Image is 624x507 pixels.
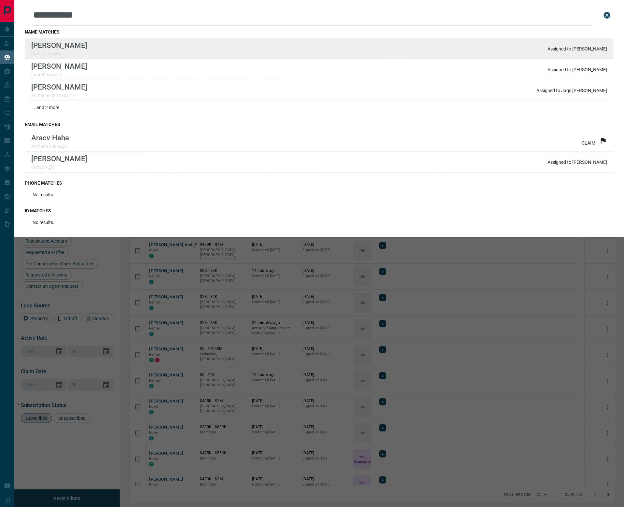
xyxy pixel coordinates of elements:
[25,208,614,213] h3: id matches
[548,67,607,72] p: Assigned to [PERSON_NAME]
[31,41,87,49] p: [PERSON_NAME]
[31,134,69,142] p: Aracv Haha
[31,83,87,91] p: [PERSON_NAME]
[548,46,607,51] p: Assigned to [PERSON_NAME]
[25,180,614,186] h3: phone matches
[31,93,87,98] p: archanasharmaxx@x
[25,29,614,35] h3: name matches
[25,122,614,127] h3: email matches
[31,144,69,149] p: archana.shaxx@x
[601,9,614,22] button: close search bar
[25,101,614,114] div: ...and 2 more
[31,51,87,56] p: archshahxx@x
[31,72,87,77] p: aaarchanxx@x
[33,220,54,225] p: No results.
[31,164,87,170] p: archaxx@x
[548,160,607,165] p: Assigned to [PERSON_NAME]
[582,137,607,146] div: CLAIM
[31,154,87,163] p: [PERSON_NAME]
[31,62,87,70] p: [PERSON_NAME]
[33,192,54,197] p: No results.
[536,88,607,93] p: Assigned to Jags [PERSON_NAME]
